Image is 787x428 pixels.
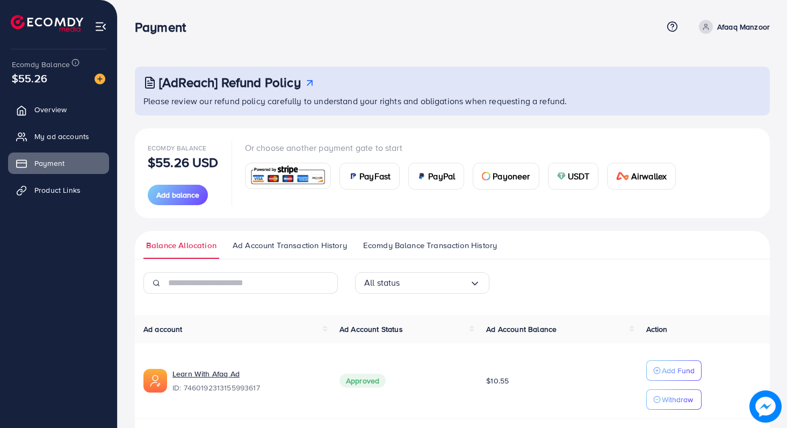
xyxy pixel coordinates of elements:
[400,274,470,291] input: Search for option
[245,163,331,189] a: card
[143,369,167,393] img: ic-ads-acc.e4c84228.svg
[12,70,47,86] span: $55.26
[8,179,109,201] a: Product Links
[417,172,426,180] img: card
[473,163,539,190] a: cardPayoneer
[12,59,70,70] span: Ecomdy Balance
[557,172,566,180] img: card
[172,368,322,393] div: <span class='underline'>Learn With Afaq Ad</span></br>7460192313155993617
[148,143,206,153] span: Ecomdy Balance
[249,164,328,187] img: card
[631,170,667,183] span: Airwallex
[148,156,219,169] p: $55.26 USD
[95,74,105,84] img: image
[172,368,322,379] a: Learn With Afaq Ad
[340,163,400,190] a: cardPayFast
[349,172,357,180] img: card
[363,240,497,251] span: Ecomdy Balance Transaction History
[749,390,782,423] img: image
[486,324,557,335] span: Ad Account Balance
[493,170,530,183] span: Payoneer
[156,190,199,200] span: Add balance
[482,172,490,180] img: card
[172,382,322,393] span: ID: 7460192313155993617
[135,19,194,35] h3: Payment
[568,170,590,183] span: USDT
[146,240,216,251] span: Balance Allocation
[8,126,109,147] a: My ad accounts
[34,104,67,115] span: Overview
[34,158,64,169] span: Payment
[245,141,685,154] p: Or choose another payment gate to start
[607,163,676,190] a: cardAirwallex
[143,324,183,335] span: Ad account
[486,375,509,386] span: $10.55
[548,163,599,190] a: cardUSDT
[143,95,763,107] p: Please review our refund policy carefully to understand your rights and obligations when requesti...
[695,20,770,34] a: Afaaq Manzoor
[95,20,107,33] img: menu
[408,163,464,190] a: cardPayPal
[616,172,629,180] img: card
[8,99,109,120] a: Overview
[8,153,109,174] a: Payment
[340,374,386,388] span: Approved
[340,324,403,335] span: Ad Account Status
[34,131,89,142] span: My ad accounts
[662,393,693,406] p: Withdraw
[662,364,695,377] p: Add Fund
[34,185,81,195] span: Product Links
[148,185,208,205] button: Add balance
[11,15,83,32] img: logo
[717,20,770,33] p: Afaaq Manzoor
[428,170,455,183] span: PayPal
[646,389,702,410] button: Withdraw
[646,360,702,381] button: Add Fund
[233,240,347,251] span: Ad Account Transaction History
[159,75,301,90] h3: [AdReach] Refund Policy
[364,274,400,291] span: All status
[646,324,668,335] span: Action
[355,272,489,294] div: Search for option
[359,170,391,183] span: PayFast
